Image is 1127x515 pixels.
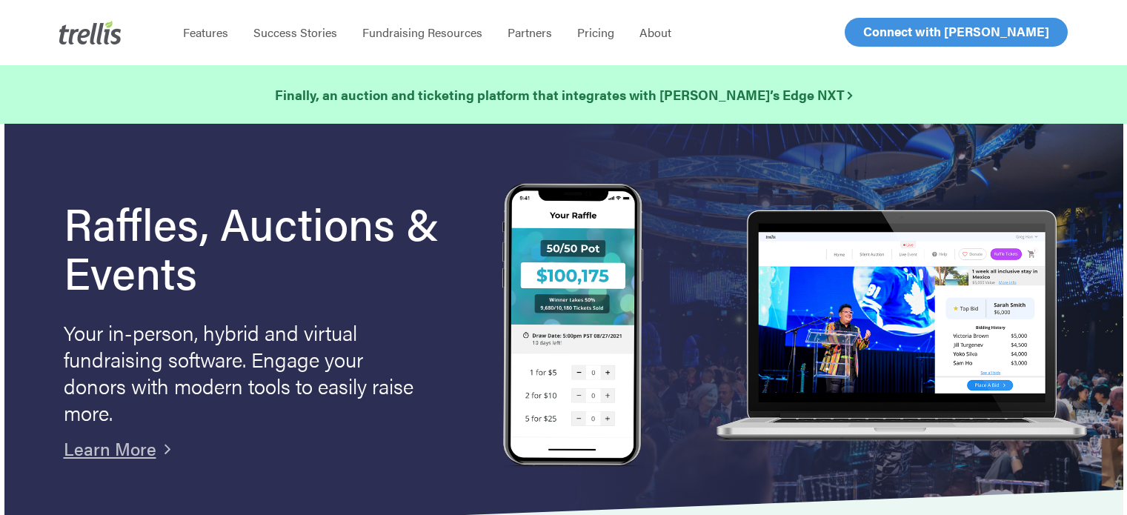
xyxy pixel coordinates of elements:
[275,84,852,105] a: Finally, an auction and ticketing platform that integrates with [PERSON_NAME]’s Edge NXT
[59,21,122,44] img: Trellis
[253,24,337,41] span: Success Stories
[863,22,1049,40] span: Connect with [PERSON_NAME]
[639,24,671,41] span: About
[502,183,643,470] img: Trellis Raffles, Auctions and Event Fundraising
[170,25,241,40] a: Features
[64,198,458,296] h1: Raffles, Auctions & Events
[183,24,228,41] span: Features
[350,25,495,40] a: Fundraising Resources
[845,18,1068,47] a: Connect with [PERSON_NAME]
[275,85,852,104] strong: Finally, an auction and ticketing platform that integrates with [PERSON_NAME]’s Edge NXT
[495,25,565,40] a: Partners
[64,319,419,425] p: Your in-person, hybrid and virtual fundraising software. Engage your donors with modern tools to ...
[362,24,482,41] span: Fundraising Resources
[241,25,350,40] a: Success Stories
[577,24,614,41] span: Pricing
[508,24,552,41] span: Partners
[627,25,684,40] a: About
[64,436,156,461] a: Learn More
[708,210,1094,442] img: rafflelaptop_mac_optim.png
[565,25,627,40] a: Pricing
